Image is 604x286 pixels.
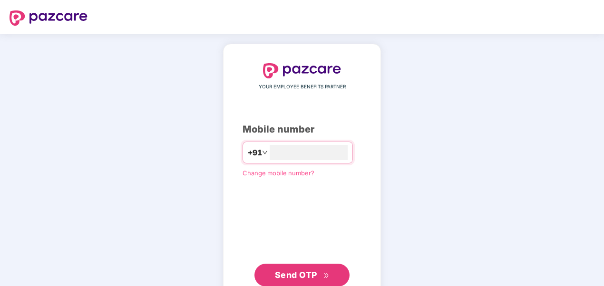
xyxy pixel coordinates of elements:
span: down [262,150,268,155]
span: Send OTP [275,270,317,280]
span: YOUR EMPLOYEE BENEFITS PARTNER [259,83,346,91]
div: Mobile number [243,122,361,137]
span: +91 [248,147,262,159]
img: logo [263,63,341,78]
img: logo [10,10,88,26]
a: Change mobile number? [243,169,314,177]
span: double-right [323,273,330,279]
